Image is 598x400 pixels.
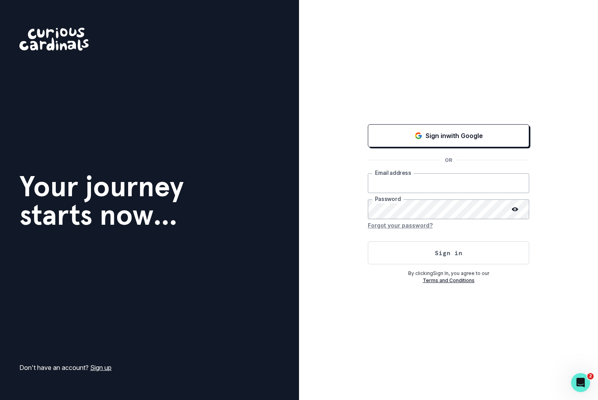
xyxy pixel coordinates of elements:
[571,373,590,392] iframe: Intercom live chat
[19,363,112,372] p: Don't have an account?
[90,364,112,372] a: Sign up
[423,277,475,283] a: Terms and Conditions
[426,131,483,140] p: Sign in with Google
[368,219,433,232] button: Forgot your password?
[368,270,529,277] p: By clicking Sign In , you agree to our
[368,124,529,147] button: Sign in with Google (GSuite)
[440,157,457,164] p: OR
[368,241,529,264] button: Sign in
[19,172,184,229] h1: Your journey starts now...
[19,28,89,51] img: Curious Cardinals Logo
[587,373,594,379] span: 2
